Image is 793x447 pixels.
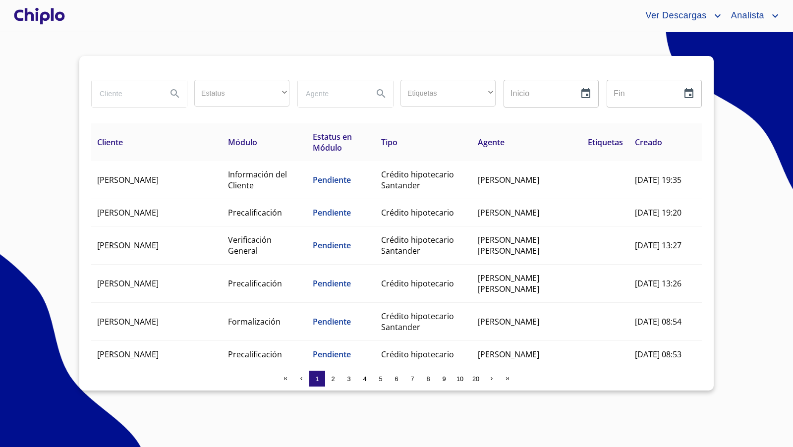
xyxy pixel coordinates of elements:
span: [PERSON_NAME] [478,174,539,185]
span: [PERSON_NAME] [97,207,159,218]
span: Creado [635,137,662,148]
span: [PERSON_NAME] [478,207,539,218]
button: 7 [404,371,420,387]
span: 3 [347,375,350,383]
span: [PERSON_NAME] [PERSON_NAME] [478,273,539,294]
span: Formalización [228,316,281,327]
span: [PERSON_NAME] [97,316,159,327]
span: [DATE] 19:35 [635,174,681,185]
span: 5 [379,375,382,383]
span: [PERSON_NAME] [478,316,539,327]
span: Precalificación [228,349,282,360]
button: Search [369,82,393,106]
span: 10 [456,375,463,383]
span: Precalificación [228,207,282,218]
span: [DATE] 13:27 [635,240,681,251]
span: Pendiente [313,240,351,251]
span: Módulo [228,137,257,148]
span: Pendiente [313,174,351,185]
span: Etiquetas [588,137,623,148]
button: 3 [341,371,357,387]
button: 8 [420,371,436,387]
span: Ver Descargas [638,8,711,24]
span: Tipo [381,137,397,148]
input: search [92,80,159,107]
span: Estatus en Módulo [313,131,352,153]
span: [PERSON_NAME] [97,278,159,289]
span: Pendiente [313,207,351,218]
div: ​ [400,80,496,107]
div: ​ [194,80,289,107]
span: Cliente [97,137,123,148]
span: Pendiente [313,316,351,327]
span: Crédito hipotecario Santander [381,234,454,256]
button: 5 [373,371,389,387]
span: Agente [478,137,505,148]
span: [DATE] 19:20 [635,207,681,218]
span: [PERSON_NAME] [97,349,159,360]
span: 7 [410,375,414,383]
button: 10 [452,371,468,387]
span: [DATE] 08:54 [635,316,681,327]
button: 2 [325,371,341,387]
span: 2 [331,375,335,383]
span: Analista [724,8,769,24]
span: [DATE] 13:26 [635,278,681,289]
span: 20 [472,375,479,383]
span: Pendiente [313,349,351,360]
span: 9 [442,375,446,383]
button: Search [163,82,187,106]
button: 9 [436,371,452,387]
span: [PERSON_NAME] [97,240,159,251]
span: Crédito hipotecario Santander [381,169,454,191]
span: 4 [363,375,366,383]
span: 6 [395,375,398,383]
span: Información del Cliente [228,169,287,191]
span: Crédito hipotecario [381,278,454,289]
button: 6 [389,371,404,387]
span: Pendiente [313,278,351,289]
button: account of current user [638,8,723,24]
span: [PERSON_NAME] [478,349,539,360]
span: [DATE] 08:53 [635,349,681,360]
button: 1 [309,371,325,387]
span: Crédito hipotecario [381,207,454,218]
span: Verificación General [228,234,272,256]
span: 1 [315,375,319,383]
span: 8 [426,375,430,383]
span: Crédito hipotecario Santander [381,311,454,333]
input: search [298,80,365,107]
span: [PERSON_NAME] [PERSON_NAME] [478,234,539,256]
span: Precalificación [228,278,282,289]
button: 4 [357,371,373,387]
span: [PERSON_NAME] [97,174,159,185]
span: Crédito hipotecario [381,349,454,360]
button: 20 [468,371,484,387]
button: account of current user [724,8,781,24]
